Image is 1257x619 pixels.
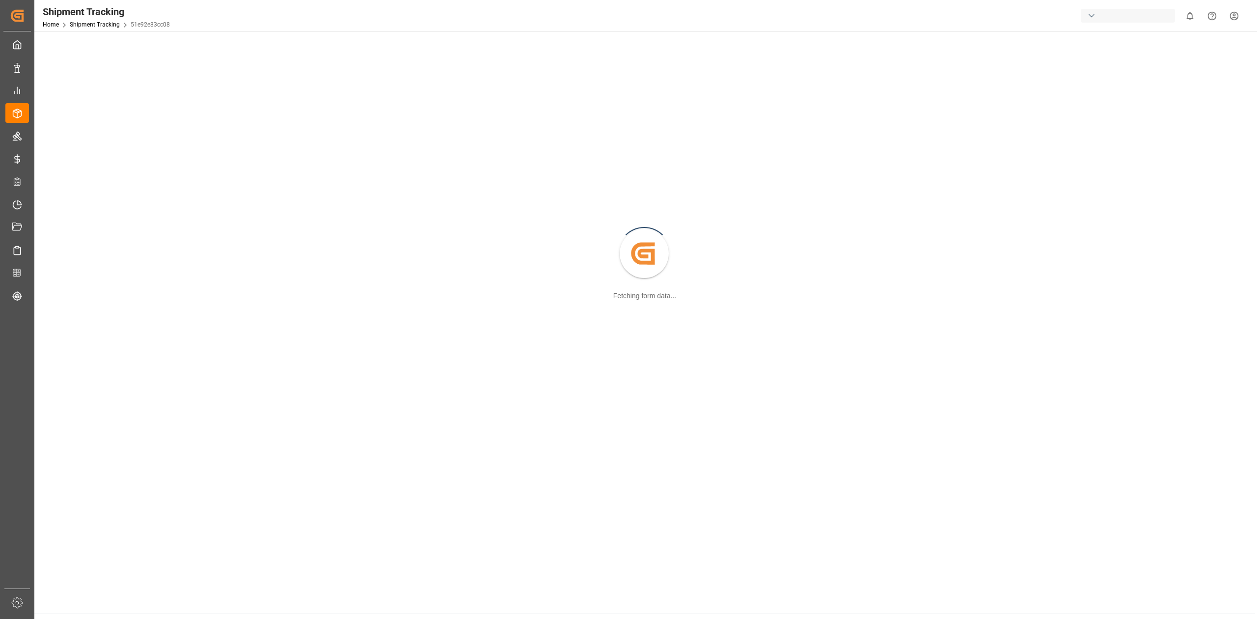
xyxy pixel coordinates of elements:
[70,21,120,28] a: Shipment Tracking
[1201,5,1223,27] button: Help Center
[1179,5,1201,27] button: show 0 new notifications
[43,21,59,28] a: Home
[613,291,676,301] div: Fetching form data...
[43,4,170,19] div: Shipment Tracking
